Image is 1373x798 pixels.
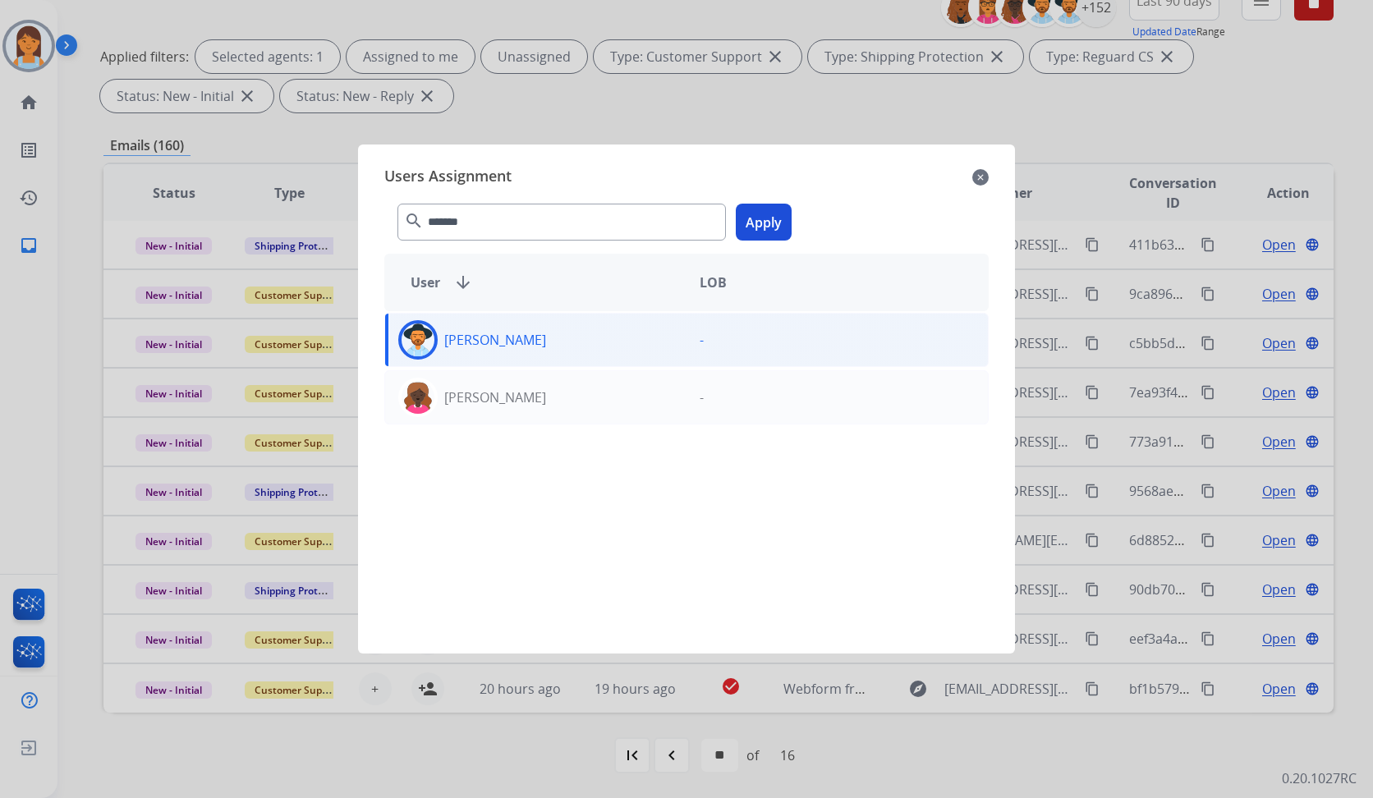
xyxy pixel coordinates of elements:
span: Users Assignment [384,164,512,190]
mat-icon: arrow_downward [453,273,473,292]
mat-icon: close [972,167,989,187]
p: - [700,388,704,407]
p: [PERSON_NAME] [444,388,546,407]
mat-icon: search [404,211,424,231]
p: [PERSON_NAME] [444,330,546,350]
button: Apply [736,204,792,241]
span: LOB [700,273,727,292]
p: - [700,330,704,350]
div: User [397,273,686,292]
